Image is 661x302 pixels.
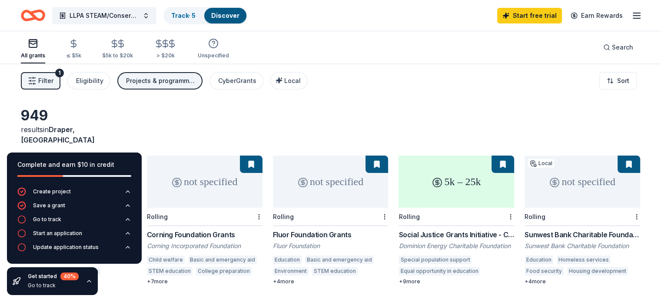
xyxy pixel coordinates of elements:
div: + 4 more [525,278,640,285]
div: + 7 more [147,278,262,285]
a: 5k – 25kRollingSocial Justice Grants Initiative - Community GrantsDominion Energy Charitable Foun... [399,156,514,285]
div: Fluor Foundation [273,242,389,250]
button: All grants [21,35,45,63]
div: Education [273,256,302,264]
a: not specifiedRollingFluor Foundation GrantsFluor FoundationEducationBasic and emergency aidEnviro... [273,156,389,285]
a: Home [21,5,45,26]
div: Environment [273,267,309,275]
div: 949 [21,107,136,124]
a: Track· 5 [171,12,196,19]
div: CyberGrants [218,76,256,86]
div: Projects & programming [126,76,196,86]
div: 5k – 25k [399,156,514,208]
div: All grants [21,52,45,59]
button: > $20k [154,35,177,63]
div: Equal opportunity in education [399,267,480,275]
div: Corning Incorporated Foundation [147,242,262,250]
span: Search [612,42,633,53]
div: Education [525,256,553,264]
div: > $20k [154,52,177,59]
div: Child welfare [147,256,185,264]
div: ≤ $5k [66,52,81,59]
div: Local [528,159,554,168]
div: Complete and earn $10 in credit [17,159,131,170]
div: Save a grant [33,202,65,209]
button: $5k to $20k [102,35,133,63]
span: LLPA STEAM/Conservation Education [70,10,139,21]
div: Basic and emergency aid [188,256,257,264]
span: in [21,125,95,144]
button: LLPA STEAM/Conservation Education [52,7,156,24]
span: Sort [617,76,629,86]
button: Start an application [17,229,131,243]
div: Rolling [273,213,294,220]
div: Start an application [33,230,82,237]
span: Local [284,77,301,84]
div: STEM education [147,267,193,275]
button: Track· 5Discover [163,7,247,24]
div: Update application status [33,244,99,251]
div: Food security [525,267,564,275]
div: 1 [55,69,64,77]
button: Projects & programming [117,72,203,90]
button: Go to track [17,215,131,229]
div: STEM education [312,267,358,275]
div: not specified [273,156,389,208]
span: Draper, [GEOGRAPHIC_DATA] [21,125,95,144]
button: Save a grant [17,201,131,215]
div: Corning Foundation Grants [147,229,262,240]
div: Special population support [399,256,472,264]
div: Unspecified [198,52,229,59]
div: Eligibility [76,76,103,86]
div: Housing development [567,267,628,275]
div: Rolling [525,213,545,220]
button: Create project [17,187,131,201]
a: not specifiedLocalRollingSunwest Bank Charitable Foundation GrantSunwest Bank Charitable Foundati... [525,156,640,285]
button: Filter1 [21,72,60,90]
button: CyberGrants [209,72,263,90]
button: ≤ $5k [66,35,81,63]
div: Rolling [147,213,168,220]
div: Sunwest Bank Charitable Foundation Grant [525,229,640,240]
div: + 9 more [399,278,514,285]
div: Basic and emergency aid [305,256,374,264]
button: Local [270,72,308,90]
div: College preparation [196,267,252,275]
a: not specifiedRollingCorning Foundation GrantsCorning Incorporated FoundationChild welfareBasic an... [147,156,262,285]
div: + 4 more [273,278,389,285]
button: Search [596,39,640,56]
a: Earn Rewards [565,8,628,23]
div: $5k to $20k [102,52,133,59]
div: not specified [147,156,262,208]
div: Create project [33,188,71,195]
div: results [21,124,136,145]
a: Discover [211,12,239,19]
div: Go to track [28,282,79,289]
a: Start free trial [497,8,562,23]
div: Go to track [33,216,61,223]
div: not specified [525,156,640,208]
div: Rolling [399,213,419,220]
button: Sort [599,72,637,90]
div: Get started [28,272,79,280]
div: Sunwest Bank Charitable Foundation [525,242,640,250]
div: Social Justice Grants Initiative - Community Grants [399,229,514,240]
div: Dominion Energy Charitable Foundation [399,242,514,250]
button: Eligibility [67,72,110,90]
div: Fluor Foundation Grants [273,229,389,240]
button: Unspecified [198,35,229,63]
div: 40 % [60,272,79,280]
div: Homeless services [557,256,611,264]
span: Filter [38,76,53,86]
button: Update application status [17,243,131,257]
